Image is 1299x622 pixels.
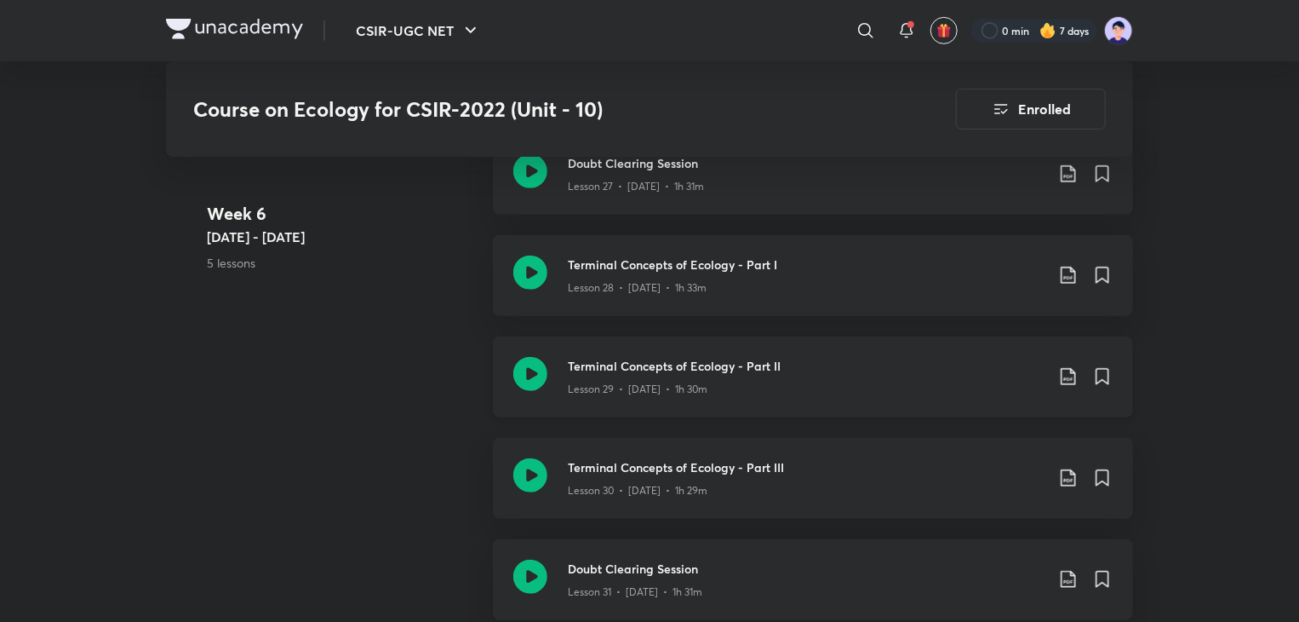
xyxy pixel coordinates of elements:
a: Company Logo [166,19,303,43]
a: Terminal Concepts of Ecology - Part ILesson 28 • [DATE] • 1h 33m [493,235,1133,337]
button: Enrolled [956,89,1106,130]
p: Lesson 30 • [DATE] • 1h 29m [568,483,707,498]
button: CSIR-UGC NET [346,14,491,48]
a: Terminal Concepts of Ecology - Part IILesson 29 • [DATE] • 1h 30m [493,337,1133,438]
p: 5 lessons [207,253,479,271]
h3: Doubt Clearing Session [568,154,1044,172]
img: avatar [936,23,952,38]
h4: Week 6 [207,200,479,226]
img: nidhi shreya [1104,16,1133,45]
h3: Terminal Concepts of Ecology - Part III [568,458,1044,476]
img: streak [1039,22,1056,39]
p: Lesson 27 • [DATE] • 1h 31m [568,179,704,194]
h3: Course on Ecology for CSIR-2022 (Unit - 10) [193,97,860,122]
a: Doubt Clearing SessionLesson 27 • [DATE] • 1h 31m [493,134,1133,235]
h3: Doubt Clearing Session [568,560,1044,578]
p: Lesson 28 • [DATE] • 1h 33m [568,280,707,296]
p: Lesson 29 • [DATE] • 1h 30m [568,382,707,397]
p: Lesson 31 • [DATE] • 1h 31m [568,585,702,600]
h3: Terminal Concepts of Ecology - Part I [568,256,1044,274]
a: Terminal Concepts of Ecology - Part IIILesson 30 • [DATE] • 1h 29m [493,438,1133,539]
h3: Terminal Concepts of Ecology - Part II [568,357,1044,375]
button: avatar [930,17,958,44]
h5: [DATE] - [DATE] [207,226,479,246]
img: Company Logo [166,19,303,39]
